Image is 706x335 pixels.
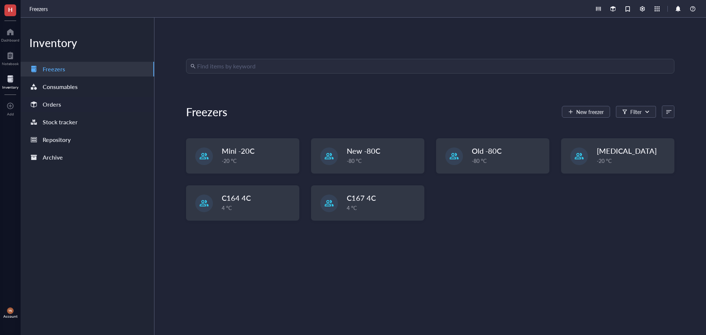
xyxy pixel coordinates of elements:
[347,193,376,203] span: C167 4C
[186,104,227,119] div: Freezers
[222,204,295,212] div: 4 °C
[21,97,154,112] a: Orders
[3,314,18,318] div: Account
[21,62,154,76] a: Freezers
[2,50,19,66] a: Notebook
[43,82,78,92] div: Consumables
[21,115,154,129] a: Stock tracker
[222,157,295,165] div: -20 °C
[43,117,78,127] div: Stock tracker
[43,135,71,145] div: Repository
[597,146,657,156] span: [MEDICAL_DATA]
[7,112,14,116] div: Add
[597,157,670,165] div: -20 °C
[43,64,65,74] div: Freezers
[472,146,502,156] span: Old -80C
[347,157,420,165] div: -80 °C
[8,309,12,313] span: YN
[2,73,18,89] a: Inventory
[222,146,254,156] span: Mini -20C
[562,106,610,118] button: New freezer
[472,157,545,165] div: -80 °C
[21,79,154,94] a: Consumables
[347,146,380,156] span: New -80C
[21,150,154,165] a: Archive
[29,5,49,13] a: Freezers
[347,204,420,212] div: 4 °C
[8,5,13,14] span: H
[2,61,19,66] div: Notebook
[21,35,154,50] div: Inventory
[1,26,19,42] a: Dashboard
[21,132,154,147] a: Repository
[43,152,63,163] div: Archive
[2,85,18,89] div: Inventory
[576,109,604,115] span: New freezer
[630,108,642,116] div: Filter
[222,193,251,203] span: C164 4C
[1,38,19,42] div: Dashboard
[43,99,61,110] div: Orders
